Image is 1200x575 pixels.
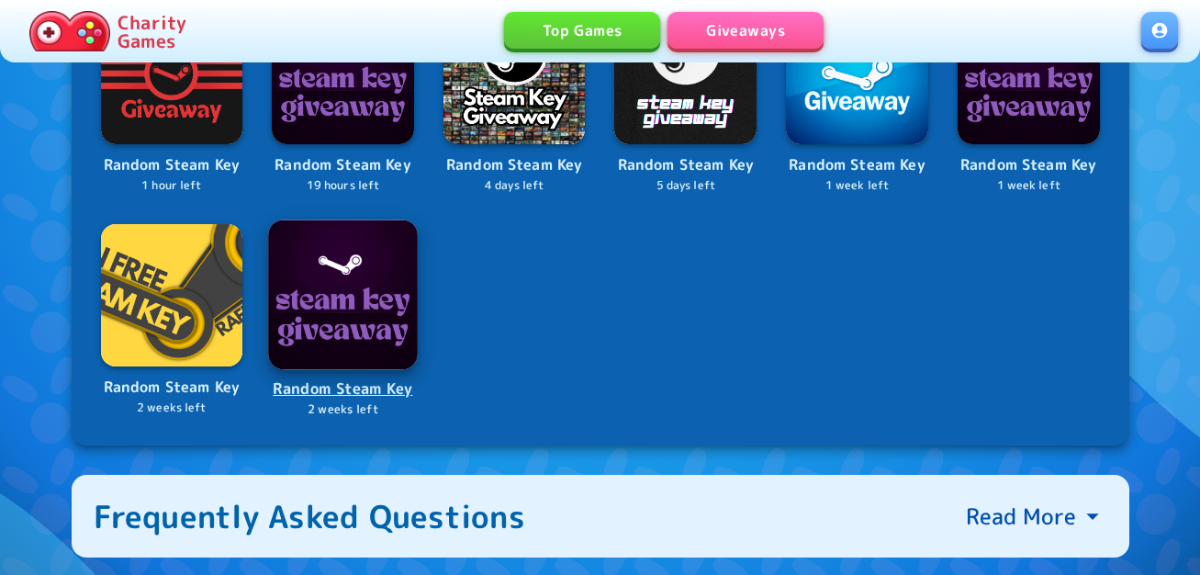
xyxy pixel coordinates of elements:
[786,177,928,195] p: 1 week left
[958,3,1100,195] a: LogoRandom Steam Key1 week left
[118,13,186,50] p: Charity Games
[101,400,243,417] p: 2 weeks left
[504,12,660,49] a: Top Games
[270,377,416,401] p: Random Steam Key
[966,502,1076,531] p: Read More
[101,177,243,195] p: 1 hour left
[101,3,243,145] img: Logo
[958,153,1100,177] p: Random Steam Key
[272,3,414,195] a: LogoRandom Steam Key19 hours left
[786,3,928,145] img: Logo
[786,153,928,177] p: Random Steam Key
[270,221,416,418] a: LogoRandom Steam Key2 weeks left
[268,220,417,368] img: Logo
[443,3,586,195] a: LogoRandom Steam Key4 days left
[101,224,243,366] img: Logo
[958,3,1100,145] img: Logo
[614,3,757,145] img: Logo
[614,153,757,177] p: Random Steam Key
[614,3,757,195] a: LogoRandom Steam Key5 days left
[443,153,586,177] p: Random Steam Key
[101,224,243,416] a: LogoRandom Steam Key2 weeks left
[270,401,416,419] p: 2 weeks left
[29,11,110,51] img: Charity.Games
[786,3,928,195] a: LogoRandom Steam Key1 week left
[272,177,414,195] p: 19 hours left
[443,177,586,195] p: 4 days left
[272,153,414,177] p: Random Steam Key
[94,497,526,536] div: Frequently Asked Questions
[101,153,243,177] p: Random Steam Key
[667,12,824,49] a: Giveaways
[614,177,757,195] p: 5 days left
[101,3,243,195] a: LogoRandom Steam Key1 hour left
[958,177,1100,195] p: 1 week left
[443,3,586,145] img: Logo
[72,475,1129,558] button: Frequently Asked QuestionsRead More
[272,3,414,145] img: Logo
[101,376,243,400] p: Random Steam Key
[22,7,194,55] a: Charity Games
